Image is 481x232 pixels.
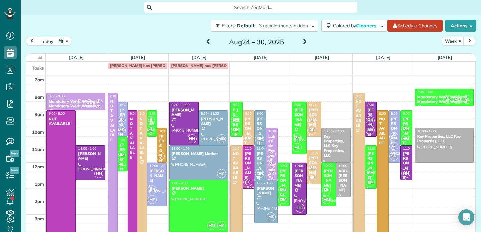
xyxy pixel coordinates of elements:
span: MM [293,133,302,142]
span: 12:00 - 3:00 [294,164,312,168]
span: 1:00 - 4:00 [172,181,188,185]
div: Mandatory Work Weekend Mandatory Work Weekend [48,99,103,109]
span: 8:30 - 10:30 [309,103,327,107]
span: New [10,167,19,174]
span: MM [322,195,331,204]
small: 2 [390,146,398,152]
div: NOT AVAILABLE [48,117,74,126]
span: 9:00 - 11:00 [201,111,219,116]
small: 2 [267,163,275,169]
span: MK [267,212,276,221]
span: 9:00 - 11:00 [257,111,275,116]
div: [PERSON_NAME] [171,108,197,118]
div: Key Properties, LLC Key Properties, LLC [323,134,349,158]
div: [PERSON_NAME] [367,108,375,137]
span: 9:00 - 10:30 [149,111,167,116]
span: 11:00 - 1:00 [172,146,190,151]
span: 9:00 - 5:00 [49,111,65,116]
a: [DATE] [438,55,452,60]
div: Mandatory Work Weekend Mandatory Work Weekend [417,95,472,104]
span: MK [148,195,157,204]
div: [PERSON_NAME] [309,156,319,175]
div: [PERSON_NAME] [201,117,226,126]
span: MM [366,168,375,177]
span: Colored by [333,23,379,29]
a: Filters: Default | 3 appointments hidden [207,20,318,32]
span: 8:00 - 5:00 [110,94,126,98]
span: 8am [35,94,44,100]
div: [PERSON_NAME] [403,151,410,180]
span: 11:15 - 1:15 [309,151,327,155]
span: SR [389,152,398,161]
div: Open Intercom Messenger [458,209,474,225]
a: [DATE] [315,55,329,60]
a: Schedule Changes [387,20,443,32]
div: NOT AVAILABLE [232,151,240,180]
span: 9:00 - 5:00 [130,111,146,116]
div: [PERSON_NAME] [78,151,103,161]
span: 11:00 - 1:00 [78,146,96,151]
a: [DATE] [376,55,390,60]
span: HH [188,134,197,143]
div: Key Properties, LLC Key Properties, LLC [417,134,472,144]
span: 8:30 - 10:30 [233,103,251,107]
span: HH [296,204,305,213]
span: MK [217,169,226,178]
span: MK [117,126,126,135]
span: 12:00 - 2:00 [338,164,356,168]
span: MK [217,221,226,230]
a: [DATE] [192,55,206,60]
div: NOT AVAILABLE [379,117,386,145]
button: next [463,37,476,46]
span: [PERSON_NAME] has [PERSON_NAME] [110,63,183,68]
span: 9am [35,112,44,117]
button: Filters: Default | 3 appointments hidden [211,20,318,32]
div: [PERSON_NAME] [256,186,276,196]
div: [PERSON_NAME] [256,117,264,145]
div: [PERSON_NAME] [294,108,305,127]
button: today [38,37,56,46]
div: [PERSON_NAME] [323,169,334,188]
span: 12:00 - 2:30 [324,164,342,168]
span: 8:30 - 10:30 [367,103,385,107]
span: 12:00 - 2:30 [149,164,167,168]
span: ML [463,95,472,104]
span: 12:00 - 2:30 [280,164,298,168]
span: ML [278,185,287,194]
span: LC [158,153,162,157]
span: Default [237,23,255,29]
span: New [10,150,19,157]
small: 2 [75,103,84,109]
span: CC [243,178,252,187]
span: LC [392,144,396,147]
div: [PERSON_NAME] [367,151,375,180]
span: RB [307,173,316,182]
span: 8:30 - 11:30 [294,103,312,107]
span: 8:00 - 9:00 [49,94,65,98]
span: 10:00 - 12:00 [159,129,179,133]
span: SR [443,95,452,104]
div: [PERSON_NAME] Mother [171,151,226,156]
span: | 3 appointments hidden [256,23,308,29]
span: 11am [32,147,44,152]
div: [PERSON_NAME] [391,117,398,145]
span: HH [401,169,410,178]
span: 10:00 - 12:00 [417,129,437,133]
div: [PERSON_NAME] [149,169,165,183]
a: [DATE] [131,55,145,60]
div: [PERSON_NAME] [309,108,319,127]
span: SR [148,185,157,194]
span: SR [117,116,126,125]
span: RB [307,126,316,135]
span: MM [401,134,410,143]
span: 11:00 - 1:00 [403,146,421,151]
span: ML [293,143,302,152]
span: MM [231,116,240,125]
span: ML [117,160,126,169]
span: 11:00 - 1:30 [367,146,385,151]
span: ML [231,126,240,135]
div: [PERSON_NAME] [120,108,125,151]
button: prev [26,37,38,46]
small: 2 [156,155,164,162]
a: [DATE] [254,55,268,60]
